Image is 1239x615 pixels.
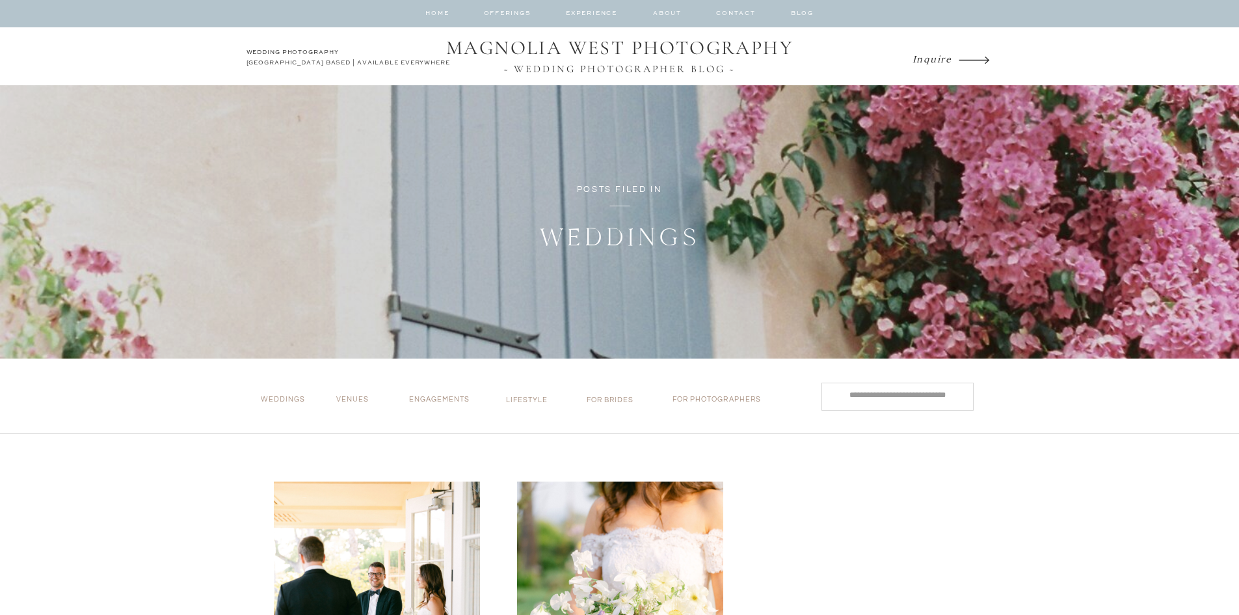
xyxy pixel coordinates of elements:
a: for brides [587,396,638,409]
a: Engagements [409,395,482,409]
a: contact [710,8,763,24]
a: MAGNOLIA WEST PHOTOGRAPHY [438,36,802,61]
h1: Weddings [445,220,795,255]
a: about [630,8,705,24]
a: lifestyle [506,396,556,409]
a: EXPERIENCE [563,8,621,25]
a: WEDDING PHOTOGRAPHY[GEOGRAPHIC_DATA] BASED | AVAILABLE EVERYWHERE [246,48,454,71]
a: Inquire [913,49,955,68]
a: ~ WEDDING PHOTOGRAPHER BLOG ~ [438,63,802,75]
a: VENUES [336,395,388,409]
a: for photographers [673,395,771,409]
a: BLOG [790,8,815,24]
a: Weddings [261,395,312,409]
h2: WEDDING PHOTOGRAPHY [GEOGRAPHIC_DATA] BASED | AVAILABLE EVERYWHERE [246,48,454,71]
p: posts filed in [514,182,726,197]
a: home [425,8,450,25]
i: Inquire [913,52,952,64]
a: offerings [484,8,531,25]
